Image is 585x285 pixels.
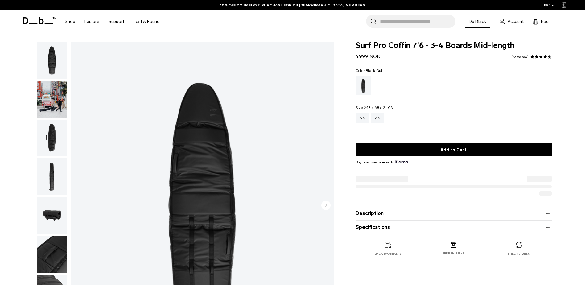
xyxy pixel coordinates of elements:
[134,10,159,32] a: Lost & Found
[356,53,380,59] span: 4.999 NOK
[356,113,369,123] a: 6’6
[37,158,67,195] img: Surf Pro Coffin 7'6 - 3-4 Boards Mid-length
[84,10,99,32] a: Explore
[356,42,552,50] span: Surf Pro Coffin 7'6 - 3-4 Boards Mid-length
[508,252,530,256] p: Free returns
[37,197,67,234] button: Surf Pro Coffin 7'6 - 3-4 Boards Mid-length
[37,81,67,118] img: Surf Pro Coffin 7'6 - 3-4 Boards Mid-length
[37,42,67,79] img: Surf Pro Coffin 7'6 - 3-4 Boards Mid-length
[109,10,124,32] a: Support
[511,55,529,58] a: 70 reviews
[356,76,371,95] a: Black Out
[37,197,67,234] img: Surf Pro Coffin 7'6 - 3-4 Boards Mid-length
[371,113,384,123] a: 7'6
[60,10,164,32] nav: Main Navigation
[37,120,67,157] img: Surf Pro Coffin 7'6 - 3-4 Boards Mid-length
[508,18,524,25] span: Account
[37,158,67,196] button: Surf Pro Coffin 7'6 - 3-4 Boards Mid-length
[321,200,331,211] button: Next slide
[356,69,383,72] legend: Color:
[65,10,75,32] a: Shop
[364,105,394,110] span: 248 x 68 x 21 CM
[465,15,490,28] a: Db Black
[375,252,402,256] p: 2 year warranty
[366,68,382,73] span: Black Out
[356,106,394,109] legend: Size:
[356,159,408,165] span: Buy now pay later with
[395,160,408,163] img: {"height" => 20, "alt" => "Klarna"}
[541,18,549,25] span: Bag
[37,236,67,273] img: Surf Pro Coffin 7'6 - 3-4 Boards Mid-length
[356,210,552,217] button: Description
[500,18,524,25] a: Account
[37,119,67,157] button: Surf Pro Coffin 7'6 - 3-4 Boards Mid-length
[220,2,365,8] a: 10% OFF YOUR FIRST PURCHASE FOR DB [DEMOGRAPHIC_DATA] MEMBERS
[356,143,552,156] button: Add to Cart
[533,18,549,25] button: Bag
[356,224,552,231] button: Specifications
[442,251,465,256] p: Free shipping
